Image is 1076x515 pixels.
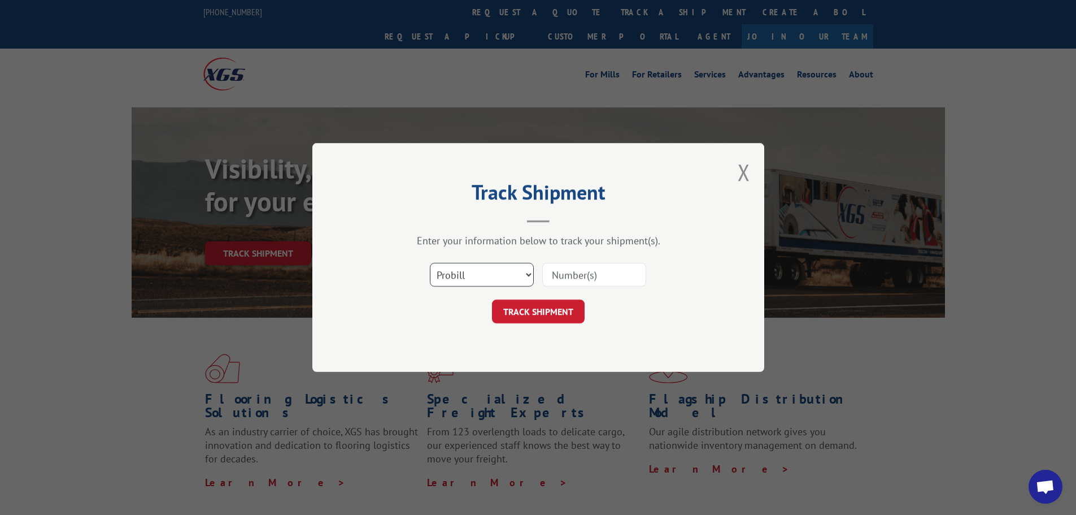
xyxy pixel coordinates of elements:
button: TRACK SHIPMENT [492,300,585,323]
input: Number(s) [542,263,646,287]
div: Enter your information below to track your shipment(s). [369,234,708,247]
h2: Track Shipment [369,184,708,206]
button: Close modal [738,157,750,187]
div: Open chat [1029,470,1062,504]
